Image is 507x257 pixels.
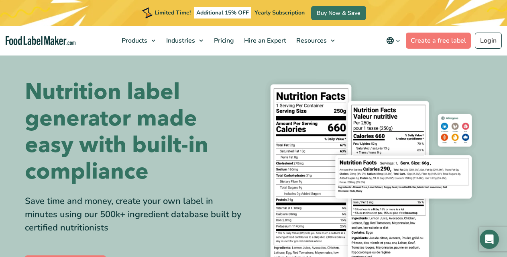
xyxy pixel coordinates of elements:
span: Products [119,36,148,45]
span: Hire an Expert [242,36,287,45]
span: Industries [164,36,196,45]
span: Yearly Subscription [255,9,305,16]
div: Open Intercom Messenger [480,230,499,249]
h1: Nutrition label generator made easy with built-in compliance [25,79,248,185]
a: Pricing [209,26,237,56]
span: Limited Time! [155,9,191,16]
div: Save time and money, create your own label in minutes using our 500k+ ingredient database built b... [25,195,248,234]
a: Buy Now & Save [311,6,366,20]
span: Resources [294,36,328,45]
a: Create a free label [406,33,471,49]
a: Resources [291,26,339,56]
span: Additional 15% OFF [194,7,251,19]
span: Pricing [212,36,235,45]
a: Hire an Expert [239,26,289,56]
a: Industries [161,26,207,56]
a: Login [475,33,502,49]
a: Products [117,26,159,56]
